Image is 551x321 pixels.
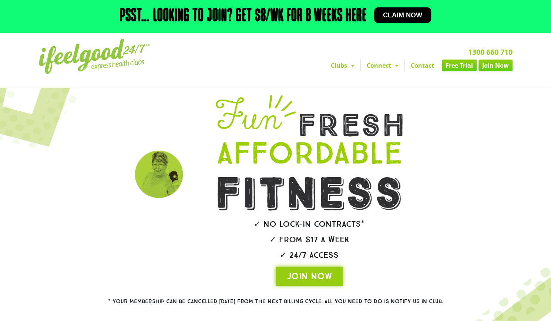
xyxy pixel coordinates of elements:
[383,12,422,18] span: Claim now
[207,60,513,71] nav: Menu
[478,60,513,71] a: Join Now
[120,7,367,25] h2: Psst… Looking to join? Get $8/wk for 8 weeks here
[287,270,332,282] span: JOIN NOW
[81,299,470,304] h2: * Your membership can be cancelled [DATE] from the next billing cycle. All you need to do is noti...
[405,60,440,71] a: Contact
[325,60,360,71] a: Clubs
[195,251,424,259] h2: ✓ 24/7 Access
[195,236,424,244] h2: ✓ From $17 a week
[442,60,477,71] a: Free Trial
[374,7,431,23] a: Claim now
[361,60,404,71] a: Connect
[468,47,513,57] a: 1300 660 710
[195,220,424,228] h2: ✓ No lock-in contracts*
[276,267,343,286] a: JOIN NOW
